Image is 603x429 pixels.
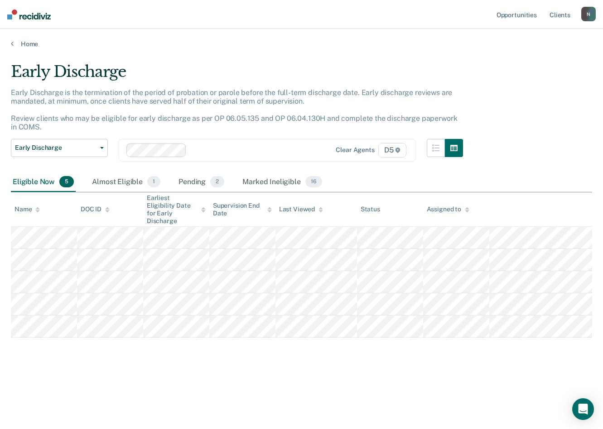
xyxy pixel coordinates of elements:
[572,398,594,420] div: Open Intercom Messenger
[581,7,596,21] button: N
[305,176,322,188] span: 16
[14,205,40,213] div: Name
[241,172,323,192] div: Marked Ineligible16
[90,172,162,192] div: Almost Eligible1
[279,205,323,213] div: Last Viewed
[147,176,160,188] span: 1
[7,10,51,19] img: Recidiviz
[11,40,592,48] a: Home
[177,172,226,192] div: Pending2
[427,205,469,213] div: Assigned to
[213,202,272,217] div: Supervision End Date
[336,146,374,154] div: Clear agents
[59,176,74,188] span: 5
[361,205,380,213] div: Status
[11,172,76,192] div: Eligible Now5
[210,176,224,188] span: 2
[15,144,96,152] span: Early Discharge
[11,88,457,132] p: Early Discharge is the termination of the period of probation or parole before the full-term disc...
[378,143,407,157] span: D5
[11,139,108,157] button: Early Discharge
[147,194,206,224] div: Earliest Eligibility Date for Early Discharge
[81,205,110,213] div: DOC ID
[11,62,463,88] div: Early Discharge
